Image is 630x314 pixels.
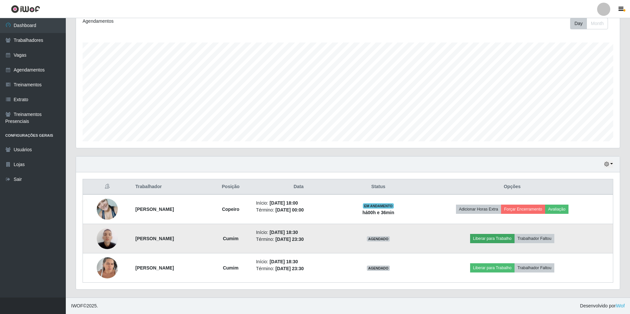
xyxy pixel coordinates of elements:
[256,229,341,236] li: Início:
[71,302,98,309] span: © 2025 .
[275,207,304,213] time: [DATE] 00:00
[363,203,394,209] span: EM ANDAMENTO
[256,207,341,214] li: Término:
[501,205,545,214] button: Forçar Encerramento
[252,179,345,195] th: Data
[223,236,238,241] strong: Cumim
[275,266,304,271] time: [DATE] 23:30
[256,200,341,207] li: Início:
[223,265,238,271] strong: Cumim
[83,18,298,25] div: Agendamentos
[367,266,390,271] span: AGENDADO
[11,5,40,13] img: CoreUI Logo
[570,18,587,29] button: Day
[515,234,554,243] button: Trabalhador Faltou
[515,263,554,272] button: Trabalhador Faltou
[222,207,239,212] strong: Copeiro
[256,236,341,243] li: Término:
[97,224,118,252] img: 1701349754449.jpeg
[256,265,341,272] li: Término:
[269,259,298,264] time: [DATE] 18:30
[412,179,613,195] th: Opções
[136,236,174,241] strong: [PERSON_NAME]
[470,234,515,243] button: Liberar para Trabalho
[570,18,608,29] div: First group
[456,205,501,214] button: Adicionar Horas Extra
[97,254,118,282] img: 1741963068390.jpeg
[545,205,568,214] button: Avaliação
[345,179,412,195] th: Status
[616,303,625,308] a: iWof
[587,18,608,29] button: Month
[363,210,394,215] strong: há 00 h e 36 min
[97,195,118,223] img: 1714959691742.jpeg
[136,265,174,271] strong: [PERSON_NAME]
[136,207,174,212] strong: [PERSON_NAME]
[367,236,390,242] span: AGENDADO
[269,200,298,206] time: [DATE] 18:00
[470,263,515,272] button: Liberar para Trabalho
[256,258,341,265] li: Início:
[570,18,613,29] div: Toolbar with button groups
[71,303,83,308] span: IWOF
[275,237,304,242] time: [DATE] 23:30
[209,179,252,195] th: Posição
[269,230,298,235] time: [DATE] 18:30
[580,302,625,309] span: Desenvolvido por
[132,179,210,195] th: Trabalhador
